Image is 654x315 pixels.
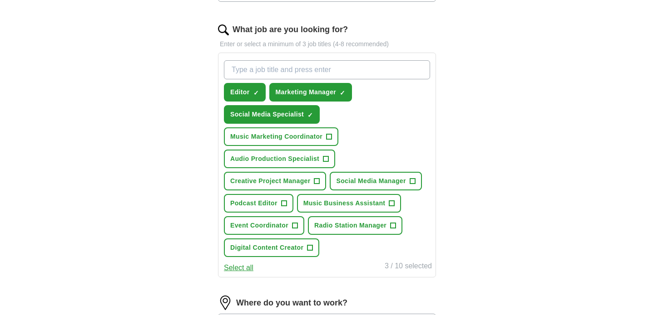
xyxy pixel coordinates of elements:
button: Event Coordinator [224,216,304,235]
span: Music Marketing Coordinator [230,132,322,141]
label: What job are you looking for? [233,24,348,36]
span: Digital Content Creator [230,243,303,252]
input: Type a job title and press enter [224,60,430,79]
span: Radio Station Manager [314,221,386,230]
button: Marketing Manager✓ [269,83,352,102]
button: Social Media Manager [330,172,421,190]
span: ✓ [253,89,259,97]
span: Podcast Editor [230,199,277,208]
span: ✓ [307,111,313,119]
button: Music Business Assistant [297,194,401,213]
span: Marketing Manager [276,87,337,97]
button: Radio Station Manager [308,216,402,235]
span: Audio Production Specialist [230,154,319,164]
button: Select all [224,262,253,273]
p: Enter or select a minimum of 3 job titles (4-8 recommended) [218,39,436,49]
button: Creative Project Manager [224,172,326,190]
span: Event Coordinator [230,221,288,230]
img: location.png [218,296,233,310]
span: Editor [230,87,250,97]
button: Editor✓ [224,83,266,102]
span: Music Business Assistant [303,199,386,208]
label: Where do you want to work? [236,297,347,309]
button: Music Marketing Coordinator [224,127,338,146]
button: Social Media Specialist✓ [224,105,320,124]
button: Podcast Editor [224,194,293,213]
img: search.png [218,24,229,35]
span: Creative Project Manager [230,176,310,186]
button: Audio Production Specialist [224,150,335,168]
button: Digital Content Creator [224,238,319,257]
span: ✓ [340,89,345,97]
span: Social Media Specialist [230,110,304,119]
div: 3 / 10 selected [385,261,432,273]
span: Social Media Manager [336,176,406,186]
